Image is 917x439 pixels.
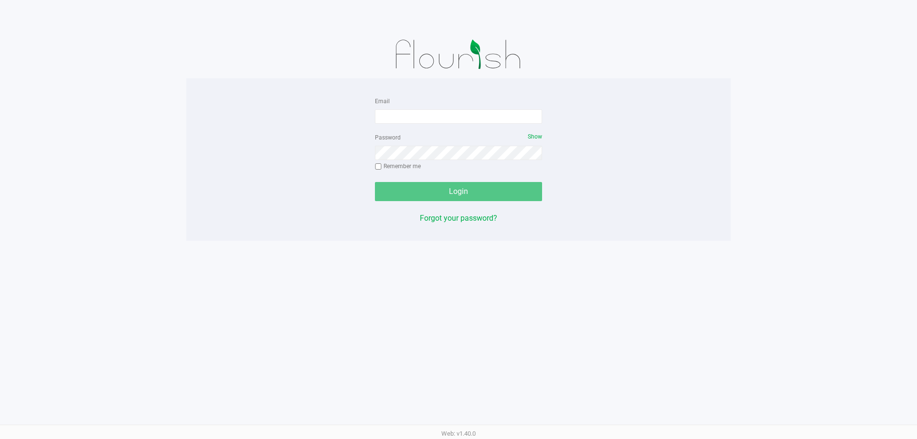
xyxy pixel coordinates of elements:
label: Remember me [375,162,421,171]
span: Web: v1.40.0 [441,430,476,437]
span: Show [528,133,542,140]
label: Email [375,97,390,106]
button: Forgot your password? [420,213,497,224]
input: Remember me [375,163,382,170]
label: Password [375,133,401,142]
